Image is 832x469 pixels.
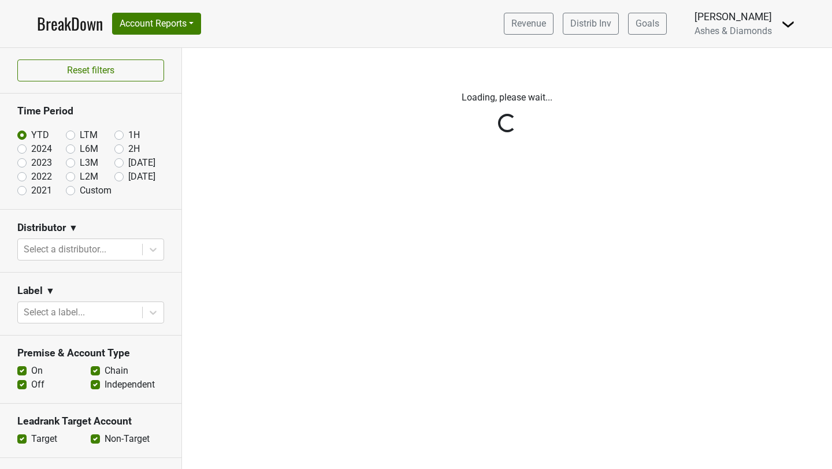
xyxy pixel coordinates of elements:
[628,13,667,35] a: Goals
[112,13,201,35] button: Account Reports
[563,13,619,35] a: Distrib Inv
[694,9,772,24] div: [PERSON_NAME]
[191,91,823,105] p: Loading, please wait...
[694,25,772,36] span: Ashes & Diamonds
[781,17,795,31] img: Dropdown Menu
[37,12,103,36] a: BreakDown
[504,13,554,35] a: Revenue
